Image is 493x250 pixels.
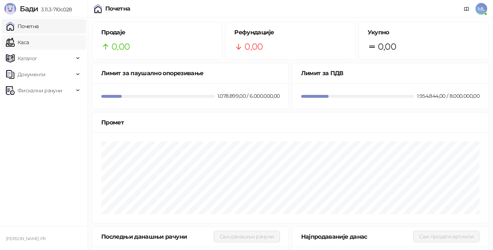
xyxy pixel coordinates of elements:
a: Каса [6,35,29,50]
button: Сви продати артикли [413,231,479,242]
span: 0,00 [244,40,263,54]
h5: Укупно [368,28,479,37]
div: Лимит за ПДВ [301,69,480,78]
a: Почетна [6,19,39,34]
div: Лимит за паушално опорезивање [101,69,280,78]
span: 0,00 [111,40,130,54]
span: Фискални рачуни [18,83,62,98]
span: ML [475,3,487,15]
small: [PERSON_NAME] PR [6,236,46,241]
h5: Рефундације [234,28,346,37]
button: Сви данашњи рачуни [214,231,280,242]
span: Каталог [18,51,37,66]
div: Последњи данашњи рачуни [101,232,214,241]
div: Најпродаваније данас [301,232,414,241]
span: Бади [20,4,38,13]
span: 0,00 [378,40,396,54]
span: 3.11.3-710c028 [38,6,72,13]
a: Документација [461,3,473,15]
h5: Продаје [101,28,213,37]
div: 1.954.844,00 / 8.000.000,00 [416,92,481,100]
img: Logo [4,3,16,15]
div: Почетна [105,6,130,12]
span: Документи [18,67,45,82]
div: 1.078.899,00 / 6.000.000,00 [216,92,281,100]
div: Промет [101,118,479,127]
